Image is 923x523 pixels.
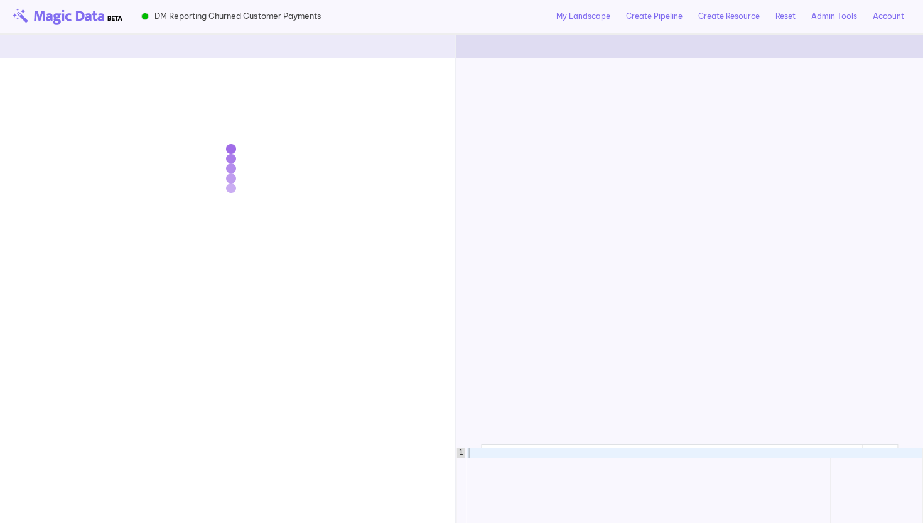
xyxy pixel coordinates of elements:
[456,448,465,458] div: 1
[154,10,321,22] span: DM Reporting Churned Customer Payments
[13,8,122,25] img: beta-logo.png
[873,11,904,22] a: Account
[626,11,683,22] a: Create Pipeline
[775,11,796,22] a: Reset
[811,11,857,22] a: Admin Tools
[556,11,610,22] a: My Landscape
[698,11,760,22] a: Create Resource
